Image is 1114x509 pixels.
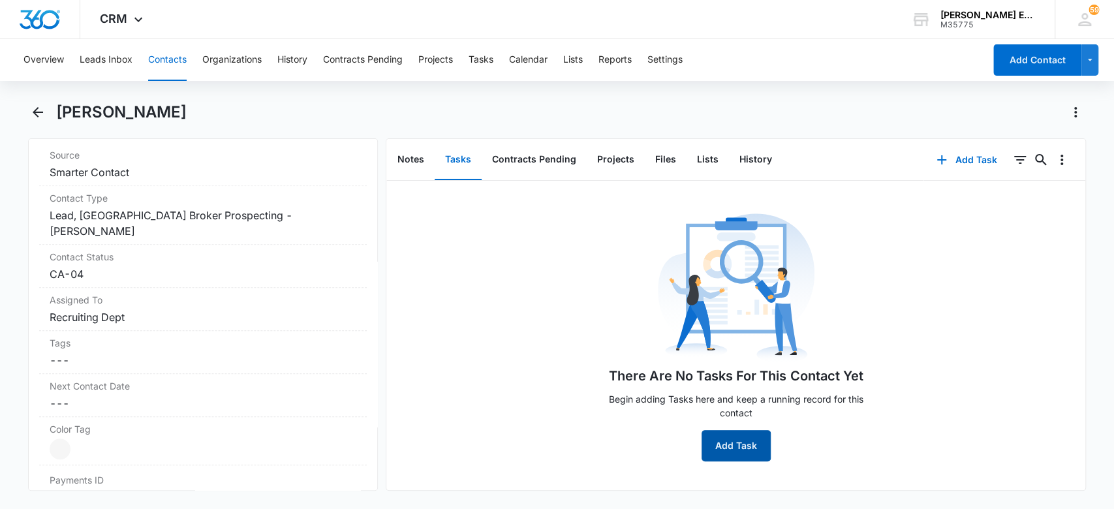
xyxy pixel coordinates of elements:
[418,39,453,81] button: Projects
[1010,149,1030,170] button: Filters
[50,309,357,325] dd: Recruiting Dept
[598,39,632,81] button: Reports
[645,140,687,180] button: Files
[50,250,357,264] label: Contact Status
[940,20,1036,29] div: account id
[1030,149,1051,170] button: Search...
[702,430,771,461] button: Add Task
[50,266,357,282] dd: CA-04
[80,39,132,81] button: Leads Inbox
[729,140,782,180] button: History
[39,331,367,374] div: Tags---
[28,102,48,123] button: Back
[50,148,357,162] label: Source
[50,293,357,307] label: Assigned To
[1051,149,1072,170] button: Overflow Menu
[39,245,367,288] div: Contact StatusCA-04
[39,465,367,495] div: Payments ID
[563,39,583,81] button: Lists
[50,379,357,393] label: Next Contact Date
[23,39,64,81] button: Overview
[39,288,367,331] div: Assigned ToRecruiting Dept
[923,144,1010,176] button: Add Task
[323,39,403,81] button: Contracts Pending
[202,39,262,81] button: Organizations
[50,473,127,487] dt: Payments ID
[509,39,548,81] button: Calendar
[50,395,357,411] dd: ---
[647,39,683,81] button: Settings
[50,191,357,205] label: Contact Type
[1065,102,1086,123] button: Actions
[435,140,482,180] button: Tasks
[39,186,367,245] div: Contact TypeLead, [GEOGRAPHIC_DATA] Broker Prospecting - [PERSON_NAME]
[687,140,729,180] button: Lists
[39,417,367,465] div: Color Tag
[50,336,357,350] label: Tags
[1089,5,1099,15] span: 59
[148,39,187,81] button: Contacts
[469,39,493,81] button: Tasks
[993,44,1081,76] button: Add Contact
[100,12,127,25] span: CRM
[277,39,307,81] button: History
[50,422,357,436] label: Color Tag
[50,164,357,180] dd: Smarter Contact
[50,208,357,239] dd: Lead, [GEOGRAPHIC_DATA] Broker Prospecting - [PERSON_NAME]
[387,140,435,180] button: Notes
[599,392,873,420] p: Begin adding Tasks here and keep a running record for this contact
[39,143,367,186] div: SourceSmarter Contact
[50,352,357,368] dd: ---
[587,140,645,180] button: Projects
[56,102,187,122] h1: [PERSON_NAME]
[1089,5,1099,15] div: notifications count
[658,209,814,366] img: No Data
[39,374,367,417] div: Next Contact Date---
[609,366,863,386] h1: There Are No Tasks For This Contact Yet
[482,140,587,180] button: Contracts Pending
[940,10,1036,20] div: account name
